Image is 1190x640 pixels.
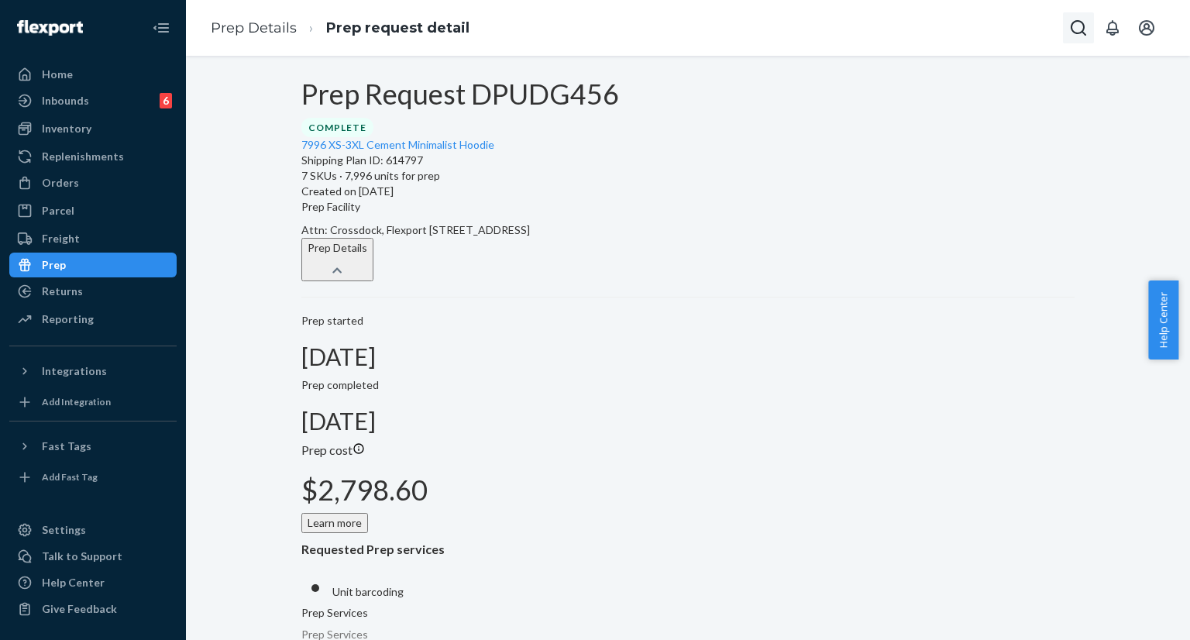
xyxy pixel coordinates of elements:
[42,203,74,218] div: Parcel
[301,138,494,151] a: 7996 XS-3XL Cement Minimalist Hoodie
[9,144,177,169] a: Replenishments
[301,475,1075,506] h1: $2,798.60
[17,20,83,36] img: Flexport logo
[326,19,469,36] a: Prep request detail
[301,168,1075,184] div: 7 SKUs · 7,996 units for prep
[9,279,177,304] a: Returns
[42,231,80,246] div: Freight
[42,149,124,164] div: Replenishments
[332,586,1075,597] p: Unit barcoding
[9,88,177,113] a: Inbounds6
[308,240,367,256] p: Prep Details
[301,377,1075,393] header: Prep completed
[301,118,373,137] div: Complete
[42,257,66,273] div: Prep
[42,549,122,564] div: Talk to Support
[301,344,1075,370] h2: [DATE]
[42,67,73,82] div: Home
[301,541,1075,559] p: Requested Prep services
[1097,12,1128,43] button: Open notifications
[301,238,373,281] button: Prep Details
[9,198,177,223] a: Parcel
[9,226,177,251] a: Freight
[42,439,91,454] div: Fast Tags
[9,597,177,621] button: Give Feedback
[9,434,177,459] button: Fast Tags
[301,184,1075,199] div: Created on [DATE]
[9,544,177,569] a: Talk to Support
[42,363,107,379] div: Integrations
[42,175,79,191] div: Orders
[42,470,98,483] div: Add Fast Tag
[211,19,297,36] a: Prep Details
[42,601,117,617] div: Give Feedback
[9,253,177,277] a: Prep
[9,359,177,384] button: Integrations
[9,465,177,490] a: Add Fast Tag
[42,121,91,136] div: Inventory
[9,390,177,415] a: Add Integration
[301,408,1075,434] h2: [DATE]
[9,307,177,332] a: Reporting
[301,313,1075,329] header: Prep started
[9,170,177,195] a: Orders
[301,442,1075,459] p: Prep cost
[198,5,482,51] ol: breadcrumbs
[1148,280,1178,360] button: Help Center
[42,522,86,538] div: Settings
[9,570,177,595] a: Help Center
[1063,12,1094,43] button: Open Search Box
[160,93,172,108] div: 6
[9,116,177,141] a: Inventory
[1131,12,1162,43] button: Open account menu
[9,62,177,87] a: Home
[42,395,111,408] div: Add Integration
[301,513,368,533] button: Learn more
[42,284,83,299] div: Returns
[301,79,1075,110] h1: Prep Request DPUDG456
[301,223,530,236] span: Attn: Crossdock, Flexport [STREET_ADDRESS]
[42,575,105,590] div: Help Center
[42,93,89,108] div: Inbounds
[42,311,94,327] div: Reporting
[301,606,368,619] span: Prep Services
[301,153,1075,168] div: Shipping Plan ID: 614797
[9,518,177,542] a: Settings
[301,199,1075,215] p: Prep Facility
[146,12,177,43] button: Close Navigation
